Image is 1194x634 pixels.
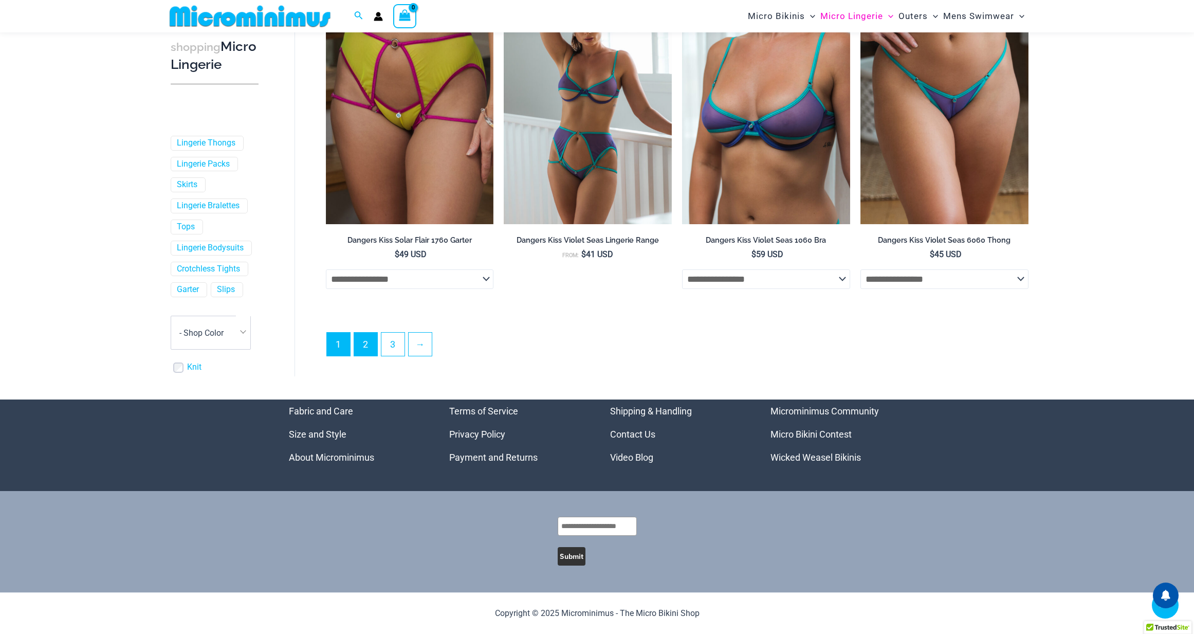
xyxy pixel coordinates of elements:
a: Dangers Kiss Solar Flair 1760 Garter [326,236,494,249]
span: - Shop Color [171,316,251,350]
a: Lingerie Bodysuits [177,243,244,253]
a: Lingerie Thongs [177,138,235,149]
a: OutersMenu ToggleMenu Toggle [896,3,941,29]
nav: Menu [449,400,584,469]
a: Tops [177,222,195,232]
span: $ [751,249,756,259]
a: Video Blog [610,452,653,463]
img: MM SHOP LOGO FLAT [166,5,335,28]
a: About Microminimus [289,452,374,463]
h2: Dangers Kiss Violet Seas Lingerie Range [504,236,672,245]
span: - Shop Color [179,328,224,338]
bdi: 45 USD [930,249,962,259]
span: Outers [898,3,928,29]
nav: Menu [770,400,906,469]
span: Menu Toggle [805,3,815,29]
h3: Micro Lingerie [171,38,259,74]
span: - Shop Color [171,316,250,349]
aside: Footer Widget 4 [770,400,906,469]
a: Microminimus Community [770,406,879,416]
span: From: [562,252,579,259]
bdi: 49 USD [395,249,427,259]
nav: Menu [289,400,424,469]
a: Micro Bikini Contest [770,429,852,440]
h2: Dangers Kiss Violet Seas 1060 Bra [682,236,850,245]
span: Micro Lingerie [820,3,883,29]
h2: Dangers Kiss Solar Flair 1760 Garter [326,236,494,245]
a: Search icon link [354,10,363,23]
span: Menu Toggle [928,3,938,29]
a: Page 3 [381,333,405,356]
aside: Footer Widget 2 [449,400,584,469]
span: $ [930,249,934,259]
a: Skirts [177,179,197,190]
a: Dangers Kiss Violet Seas 6060 Thong [860,236,1028,249]
nav: Site Navigation [744,2,1029,31]
nav: Menu [610,400,745,469]
bdi: 41 USD [581,249,613,259]
a: Terms of Service [449,406,518,416]
a: Slips [217,284,235,295]
span: $ [395,249,399,259]
a: Dangers Kiss Violet Seas 1060 Bra [682,236,850,249]
aside: Footer Widget 3 [610,400,745,469]
a: Dangers Kiss Violet Seas Lingerie Range [504,236,672,249]
a: Mens SwimwearMenu ToggleMenu Toggle [941,3,1027,29]
span: Menu Toggle [1014,3,1024,29]
a: Page 2 [354,333,377,356]
span: Micro Bikinis [748,3,805,29]
button: Submit [558,547,585,566]
a: Micro LingerieMenu ToggleMenu Toggle [818,3,896,29]
a: Crotchless Tights [177,264,240,275]
span: $ [581,249,586,259]
span: Menu Toggle [883,3,893,29]
span: Mens Swimwear [943,3,1014,29]
a: Size and Style [289,429,346,440]
aside: Footer Widget 1 [289,400,424,469]
a: Micro BikinisMenu ToggleMenu Toggle [745,3,818,29]
a: Shipping & Handling [610,406,692,416]
a: Fabric and Care [289,406,353,416]
a: → [409,333,432,356]
a: Payment and Returns [449,452,538,463]
nav: Product Pagination [326,332,1028,362]
a: Garter [177,284,199,295]
h2: Dangers Kiss Violet Seas 6060 Thong [860,236,1028,245]
a: Wicked Weasel Bikinis [770,452,861,463]
a: Lingerie Bralettes [177,201,240,211]
a: Privacy Policy [449,429,505,440]
a: Contact Us [610,429,655,440]
span: shopping [171,41,221,53]
a: Lingerie Packs [177,159,230,170]
a: View Shopping Cart, empty [393,4,417,28]
a: Knit [187,362,201,373]
a: Account icon link [374,12,383,21]
p: Copyright © 2025 Microminimus - The Micro Bikini Shop [289,606,906,621]
span: Page 1 [327,333,350,356]
bdi: 59 USD [751,249,783,259]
